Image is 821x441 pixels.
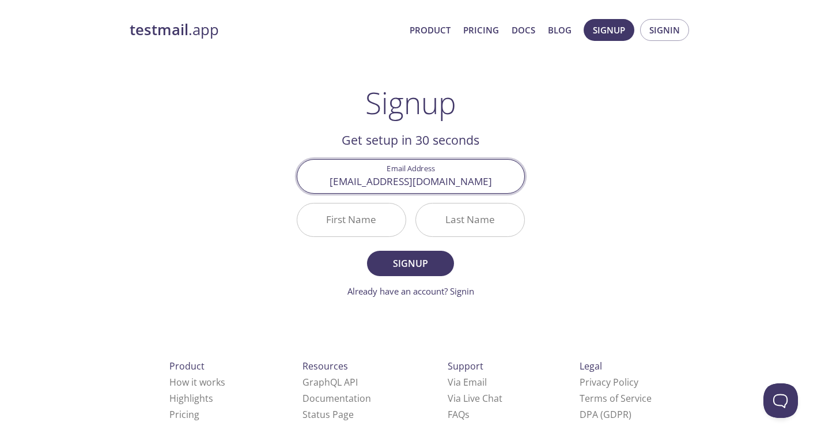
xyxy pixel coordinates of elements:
[130,20,188,40] strong: testmail
[302,392,371,405] a: Documentation
[169,360,205,372] span: Product
[367,251,453,276] button: Signup
[763,383,798,418] iframe: Help Scout Beacon - Open
[584,19,634,41] button: Signup
[380,255,441,272] span: Signup
[640,19,689,41] button: Signin
[448,360,483,372] span: Support
[297,130,525,150] h2: Get setup in 30 seconds
[580,360,602,372] span: Legal
[169,376,225,389] a: How it works
[347,285,474,297] a: Already have an account? Signin
[580,408,631,421] a: DPA (GDPR)
[302,408,354,421] a: Status Page
[593,22,625,37] span: Signup
[463,22,499,37] a: Pricing
[512,22,535,37] a: Docs
[448,392,502,405] a: Via Live Chat
[410,22,451,37] a: Product
[548,22,572,37] a: Blog
[448,376,487,389] a: Via Email
[302,376,358,389] a: GraphQL API
[365,85,456,120] h1: Signup
[649,22,680,37] span: Signin
[130,20,400,40] a: testmail.app
[169,408,199,421] a: Pricing
[580,376,638,389] a: Privacy Policy
[169,392,213,405] a: Highlights
[465,408,470,421] span: s
[448,408,470,421] a: FAQ
[580,392,652,405] a: Terms of Service
[302,360,348,372] span: Resources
